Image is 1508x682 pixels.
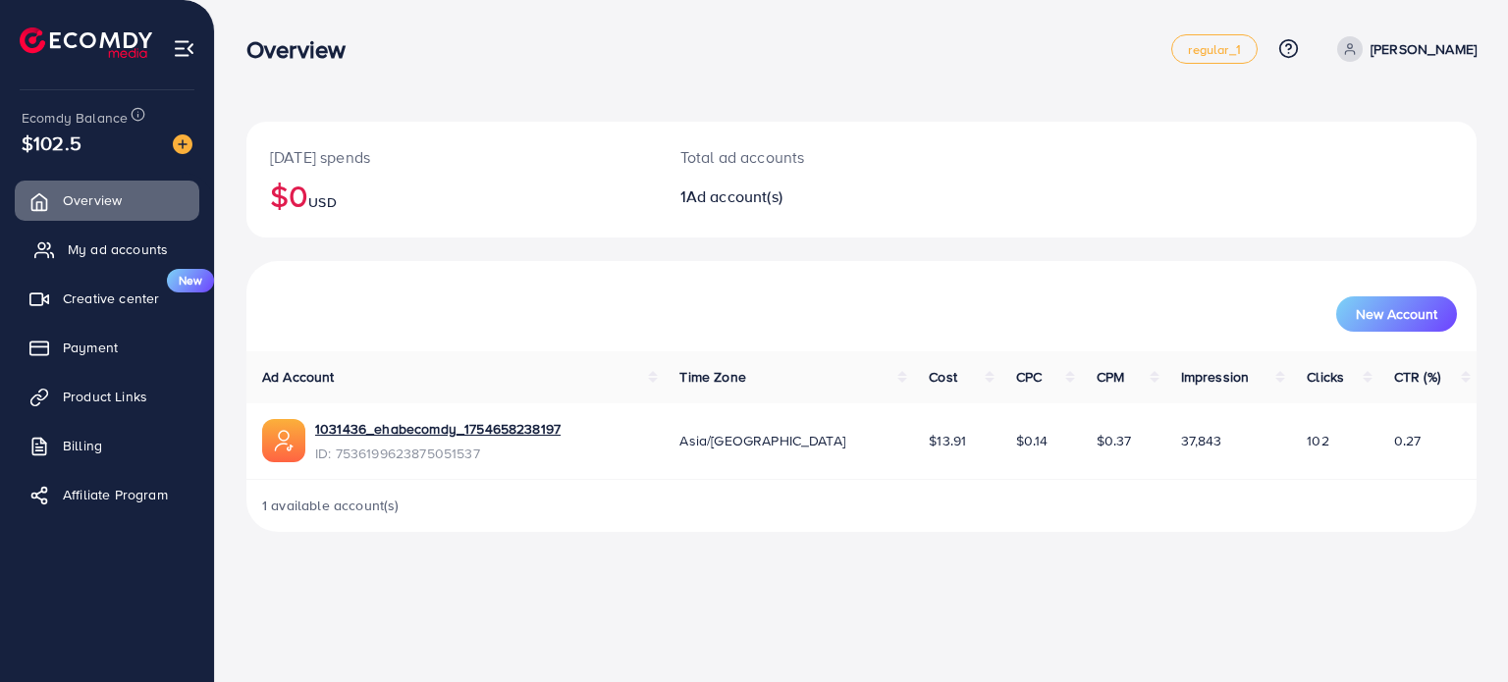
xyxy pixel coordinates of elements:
span: 0.27 [1394,431,1422,450]
p: Total ad accounts [680,145,941,169]
span: Impression [1181,367,1250,387]
img: menu [173,37,195,60]
span: Ad account(s) [686,185,782,207]
span: Cost [929,367,957,387]
span: CPM [1097,367,1124,387]
span: Asia/[GEOGRAPHIC_DATA] [679,431,845,450]
a: [PERSON_NAME] [1329,36,1477,62]
iframe: Chat [1425,594,1493,667]
span: CPC [1016,367,1042,387]
span: Overview [63,190,122,210]
span: Ad Account [262,367,335,387]
span: Creative center [63,289,159,308]
a: Creative centerNew [15,279,199,318]
span: Ecomdy Balance [22,108,128,128]
span: Clicks [1307,367,1344,387]
button: New Account [1336,296,1457,332]
span: 37,843 [1181,431,1222,450]
span: New Account [1356,307,1437,321]
span: ID: 7536199623875051537 [315,444,561,463]
a: regular_1 [1171,34,1257,64]
a: Affiliate Program [15,475,199,514]
a: Payment [15,328,199,367]
h2: 1 [680,187,941,206]
span: CTR (%) [1394,367,1440,387]
span: 102 [1307,431,1328,450]
h3: Overview [246,35,361,64]
span: $13.91 [929,431,966,450]
span: Time Zone [679,367,745,387]
a: Billing [15,426,199,465]
img: logo [20,27,152,58]
span: Payment [63,338,118,357]
p: [DATE] spends [270,145,633,169]
img: ic-ads-acc.e4c84228.svg [262,419,305,462]
span: Product Links [63,387,147,406]
span: $102.5 [22,129,81,157]
span: Affiliate Program [63,485,168,504]
p: [PERSON_NAME] [1371,37,1477,61]
span: USD [308,192,336,212]
a: Overview [15,181,199,220]
span: $0.37 [1097,431,1132,450]
span: New [167,269,214,292]
span: Billing [63,436,102,455]
img: image [173,134,192,154]
a: Product Links [15,377,199,416]
span: regular_1 [1188,43,1240,56]
span: My ad accounts [68,239,168,259]
h2: $0 [270,177,633,214]
span: 1 available account(s) [262,496,400,515]
span: $0.14 [1016,431,1049,450]
a: My ad accounts [15,230,199,269]
a: 1031436_ehabecomdy_1754658238197 [315,419,561,439]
